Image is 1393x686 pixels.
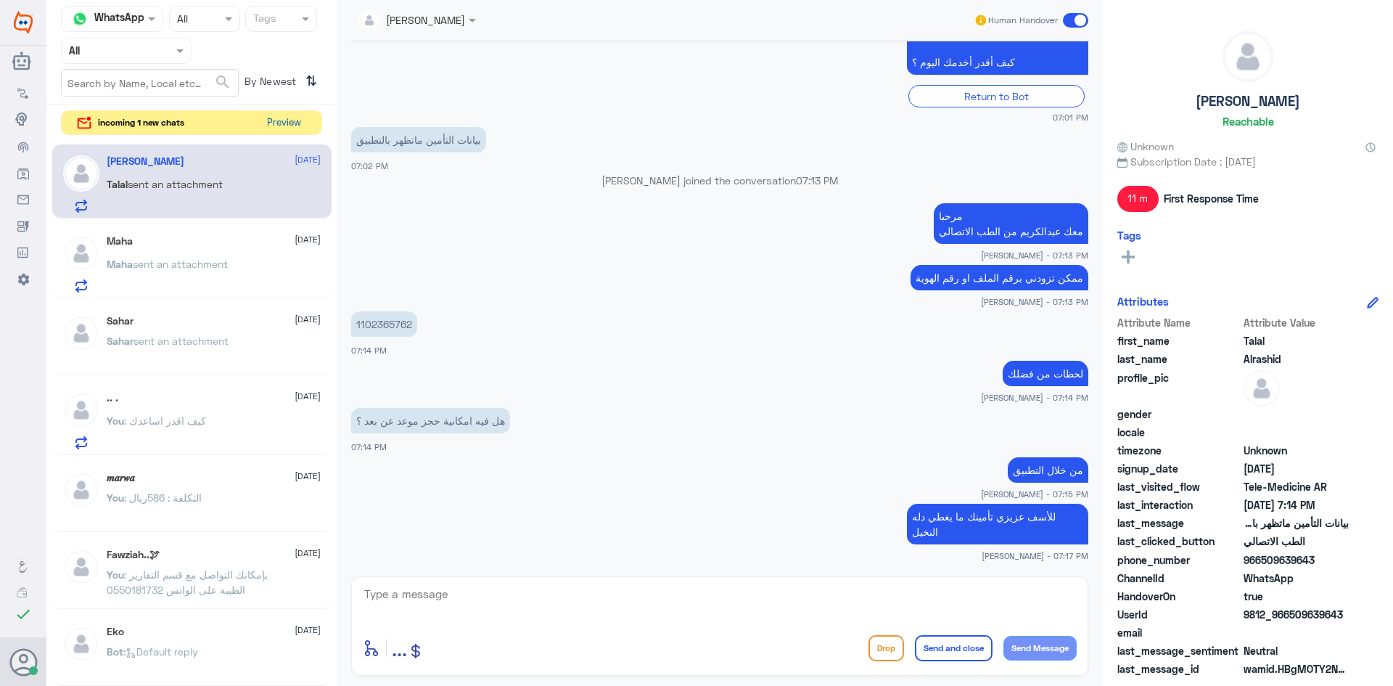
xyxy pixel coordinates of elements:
[981,249,1088,261] span: [PERSON_NAME] - 07:13 PM
[123,645,198,658] span: : Default reply
[1117,229,1141,242] h6: Tags
[14,11,33,34] img: Widebot Logo
[981,295,1088,308] span: [PERSON_NAME] - 07:13 PM
[934,203,1088,244] p: 8/10/2025, 7:13 PM
[1003,636,1077,661] button: Send Message
[1244,515,1349,531] span: بيانات التأمين ماتظهر بالتطبيق
[1196,93,1300,110] h5: [PERSON_NAME]
[351,311,417,337] p: 8/10/2025, 7:14 PM
[1117,461,1241,476] span: signup_date
[1117,625,1241,640] span: email
[1164,191,1259,206] span: First Response Time
[351,442,387,452] span: 07:14 PM
[392,632,407,664] button: ...
[1244,607,1349,622] span: 9812_966509639643
[868,635,904,661] button: Drop
[1223,32,1273,81] img: defaultAdmin.png
[63,315,99,351] img: defaultAdmin.png
[1117,425,1241,440] span: locale
[907,504,1088,544] p: 8/10/2025, 7:17 PM
[1244,552,1349,568] span: 966509639643
[15,605,32,623] i: check
[124,415,206,427] span: : كيف اقدر اساعدك
[107,155,184,168] h5: Talal Alrashid
[107,626,124,638] h5: Eko
[1244,625,1349,640] span: null
[1117,534,1241,549] span: last_clicked_button
[351,346,387,355] span: 07:14 PM
[1117,515,1241,531] span: last_message
[1117,643,1241,658] span: last_message_sentiment
[1223,115,1274,128] h6: Reachable
[107,568,268,596] span: : بإمكانك التواصل مع قسم التقارير الطبية على الواتس 0550181732
[295,470,321,483] span: [DATE]
[239,69,300,98] span: By Newest
[133,258,228,270] span: sent an attachment
[107,568,124,581] span: You
[107,178,128,190] span: Talal
[260,111,307,135] button: Preview
[796,174,838,187] span: 07:13 PM
[107,645,123,658] span: Bot
[1117,139,1174,154] span: Unknown
[295,233,321,246] span: [DATE]
[1117,186,1159,212] span: 11 m
[1117,571,1241,586] span: ChannelId
[1117,333,1241,348] span: first_name
[107,549,160,561] h5: Fawziah..🕊
[305,69,317,93] i: ⇅
[1244,643,1349,658] span: 0
[107,472,135,484] h5: 𝒎𝒂𝒓𝒘𝒂
[1117,370,1241,404] span: profile_pic
[107,415,124,427] span: You
[1117,479,1241,494] span: last_visited_flow
[295,390,321,403] span: [DATE]
[1117,315,1241,330] span: Attribute Name
[988,14,1058,27] span: Human Handover
[1244,333,1349,348] span: Talal
[351,161,388,171] span: 07:02 PM
[107,235,133,248] h5: Maha
[1117,154,1378,169] span: Subscription Date : [DATE]
[1244,315,1349,330] span: Attribute Value
[1244,589,1349,604] span: true
[63,549,99,585] img: defaultAdmin.png
[1008,457,1088,483] p: 8/10/2025, 7:15 PM
[1244,351,1349,367] span: Alrashid
[982,550,1088,562] span: [PERSON_NAME] - 07:17 PM
[351,408,510,433] p: 8/10/2025, 7:14 PM
[107,392,118,404] h5: .. .
[1117,607,1241,622] span: UserId
[214,73,231,91] span: search
[9,648,37,676] button: Avatar
[981,488,1088,500] span: [PERSON_NAME] - 07:15 PM
[908,85,1085,107] div: Return to Bot
[1244,479,1349,494] span: Tele-Medicine AR
[63,472,99,508] img: defaultAdmin.png
[981,391,1088,404] span: [PERSON_NAME] - 07:14 PM
[1003,361,1088,386] p: 8/10/2025, 7:14 PM
[63,392,99,428] img: defaultAdmin.png
[124,491,202,504] span: : التكلفة : 586ريال
[295,153,321,166] span: [DATE]
[911,265,1088,290] p: 8/10/2025, 7:13 PM
[1117,661,1241,677] span: last_message_id
[1244,425,1349,440] span: null
[98,116,184,129] span: incoming 1 new chats
[1244,497,1349,513] span: 2025-10-08T16:14:43.9982313Z
[128,178,223,190] span: sent an attachment
[69,8,91,30] img: whatsapp.png
[1244,571,1349,586] span: 2
[1244,461,1349,476] span: 2025-10-08T16:01:38.253Z
[214,70,231,94] button: search
[107,258,133,270] span: Maha
[63,235,99,271] img: defaultAdmin.png
[1117,497,1241,513] span: last_interaction
[1117,351,1241,367] span: last_name
[1117,589,1241,604] span: HandoverOn
[133,335,229,347] span: sent an attachment
[1053,111,1088,123] span: 07:01 PM
[1117,443,1241,458] span: timezone
[1117,552,1241,568] span: phone_number
[1117,295,1169,308] h6: Attributes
